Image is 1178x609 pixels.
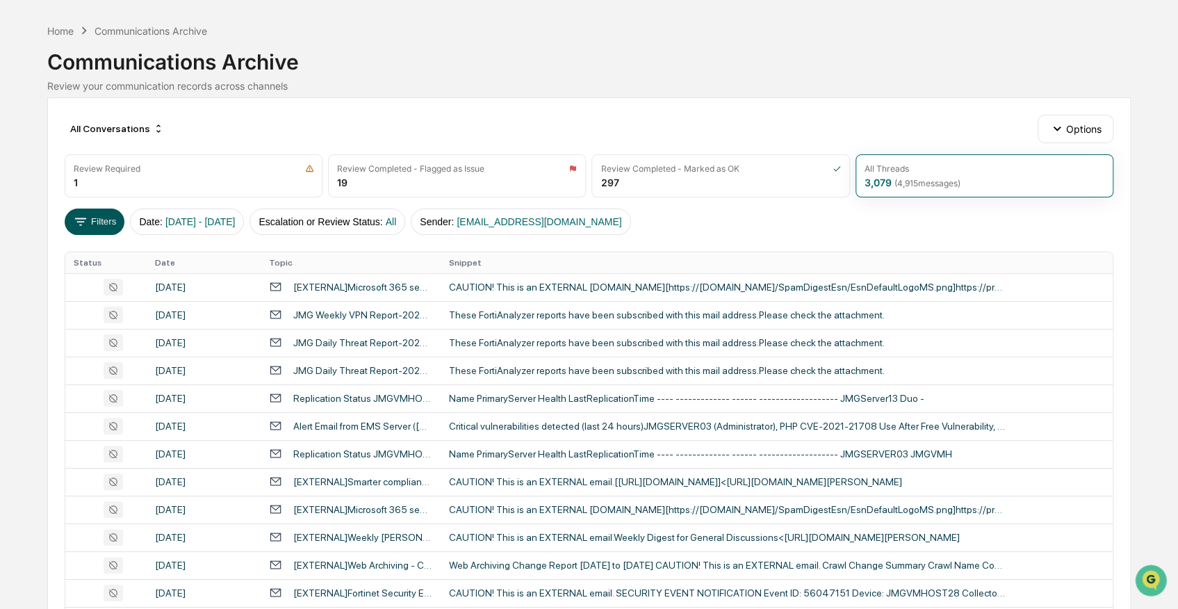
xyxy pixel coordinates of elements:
[449,560,1005,571] div: Web Archiving Change Report [DATE] to [DATE] CAUTION! This is an EXTERNAL email. Crawl Change Sum...
[98,234,168,245] a: Powered byPylon
[449,476,1005,487] div: CAUTION! This is an EXTERNAL email.[[URL][DOMAIN_NAME]]<[URL][DOMAIN_NAME][PERSON_NAME]
[165,216,236,227] span: [DATE] - [DATE]
[155,504,252,515] div: [DATE]
[293,504,432,515] div: [EXTERNAL]Microsoft 365 security: You have messages in quarantine
[155,476,252,487] div: [DATE]
[249,209,405,235] button: Escalation or Review Status:All
[101,176,112,187] div: 🗄️
[65,209,125,235] button: Filters
[95,169,178,194] a: 🗄️Attestations
[8,169,95,194] a: 🖐️Preclearance
[1038,115,1113,143] button: Options
[293,587,432,599] div: [EXTERNAL]Fortinet Security Event Notification - JMG_Financial_Group | Likely Safe | JMGVMHOST28
[14,202,25,213] div: 🔎
[155,365,252,376] div: [DATE]
[65,117,170,140] div: All Conversations
[74,177,78,188] div: 1
[441,252,1113,273] th: Snippet
[449,393,1005,404] div: Name PrimaryServer Health LastReplicationTime ---- ------------- ------ ------------------- JMGSe...
[449,365,1005,376] div: These FortiAnalyzer reports have been subscribed with this mail address.Please check the attachment.
[74,163,140,174] div: Review Required
[449,421,1005,432] div: Critical vulnerabilities detected (last 24 hours)JMGSERVER03 (Administrator), PHP CVE-2021-21708 ...
[865,163,909,174] div: All Threads
[115,174,172,188] span: Attestations
[457,216,621,227] span: [EMAIL_ADDRESS][DOMAIN_NAME]
[1134,563,1171,601] iframe: Open customer support
[293,337,432,348] div: JMG Daily Threat Report-2025-09-15-0000
[894,178,960,188] span: ( 4,915 messages)
[293,393,432,404] div: Replication Status JMGVMHOST28
[337,177,347,188] div: 19
[14,106,39,131] img: 1746055101610-c473b297-6a78-478c-a979-82029cc54cd1
[8,195,93,220] a: 🔎Data Lookup
[449,532,1005,543] div: CAUTION! This is an EXTERNAL email.Weekly Digest for General Discussions<[URL][DOMAIN_NAME][PERSO...
[236,110,253,127] button: Start new chat
[155,393,252,404] div: [DATE]
[130,209,244,235] button: Date:[DATE] - [DATE]
[28,201,88,215] span: Data Lookup
[293,365,432,376] div: JMG Daily Threat Report-2025-09-14-0000
[449,448,1005,460] div: Name PrimaryServer Health LastReplicationTime ---- ------------- ------ ------------------- JMGSE...
[293,282,432,293] div: [EXTERNAL]Microsoft 365 security: You have messages in quarantine
[293,532,432,543] div: [EXTERNAL]Weekly [PERSON_NAME] Central Digest for General Discussions
[28,174,90,188] span: Preclearance
[138,235,168,245] span: Pylon
[293,560,432,571] div: [EXTERNAL]Web Archiving - Change Report - [DATE] - [DATE]
[155,532,252,543] div: [DATE]
[47,38,1131,74] div: Communications Archive
[155,337,252,348] div: [DATE]
[47,25,74,37] div: Home
[293,309,432,320] div: JMG Weekly VPN Report-2025-09-15-0000
[155,587,252,599] div: [DATE]
[47,106,228,120] div: Start new chat
[14,29,253,51] p: How can we help?
[155,560,252,571] div: [DATE]
[155,309,252,320] div: [DATE]
[337,163,484,174] div: Review Completed - Flagged as Issue
[293,448,432,460] div: Replication Status JMGVMHOST29
[600,163,739,174] div: Review Completed - Marked as OK
[449,587,1005,599] div: CAUTION! This is an EXTERNAL email. SECURITY EVENT NOTIFICATION Event ID: 56047151 Device: JMGVMH...
[147,252,261,273] th: Date
[155,282,252,293] div: [DATE]
[411,209,630,235] button: Sender:[EMAIL_ADDRESS][DOMAIN_NAME]
[568,164,577,173] img: icon
[833,164,841,173] img: icon
[65,252,147,273] th: Status
[305,164,314,173] img: icon
[600,177,619,188] div: 297
[155,448,252,460] div: [DATE]
[47,120,176,131] div: We're available if you need us!
[261,252,441,273] th: Topic
[449,309,1005,320] div: These FortiAnalyzer reports have been subscribed with this mail address.Please check the attachment.
[449,504,1005,515] div: CAUTION! This is an EXTERNAL [DOMAIN_NAME][https://[DOMAIN_NAME]/SpamDigestEsn/EsnDefaultLogoMS.p...
[95,25,207,37] div: Communications Archive
[293,421,432,432] div: Alert Email from EMS Server ([DOMAIN_NAME] - [DOMAIN_NAME])
[449,282,1005,293] div: CAUTION! This is an EXTERNAL [DOMAIN_NAME][https://[DOMAIN_NAME]/SpamDigestEsn/EsnDefaultLogoMS.p...
[293,476,432,487] div: [EXTERNAL]Smarter compliance starts here: AI tools, web archiving and events
[865,177,960,188] div: 3,079
[449,337,1005,348] div: These FortiAnalyzer reports have been subscribed with this mail address.Please check the attachment.
[386,216,397,227] span: All
[155,421,252,432] div: [DATE]
[47,80,1131,92] div: Review your communication records across channels
[14,176,25,187] div: 🖐️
